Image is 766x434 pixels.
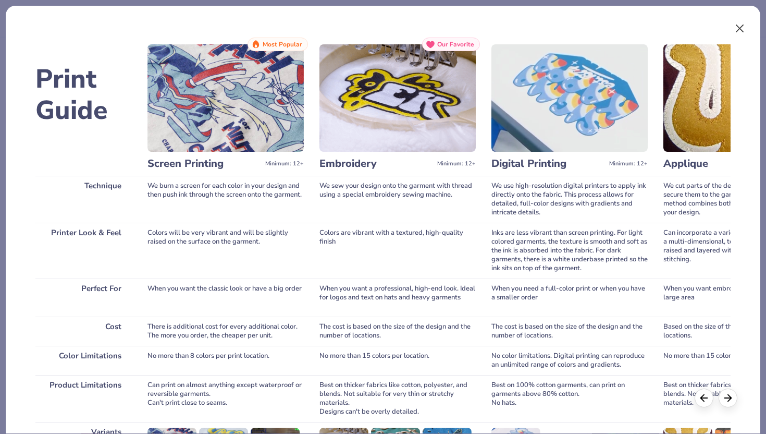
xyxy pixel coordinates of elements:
[147,279,304,317] div: When you want the classic look or have a big order
[730,19,750,39] button: Close
[491,44,648,152] img: Digital Printing
[491,157,605,171] h3: Digital Printing
[35,375,132,422] div: Product Limitations
[319,375,476,422] div: Best on thicker fabrics like cotton, polyester, and blends. Not suitable for very thin or stretch...
[491,176,648,223] div: We use high-resolution digital printers to apply ink directly onto the fabric. This process allow...
[147,44,304,152] img: Screen Printing
[319,317,476,346] div: The cost is based on the size of the design and the number of locations.
[265,160,304,167] span: Minimum: 12+
[319,223,476,279] div: Colors are vibrant with a textured, high-quality finish
[35,176,132,223] div: Technique
[319,176,476,223] div: We sew your design onto the garment with thread using a special embroidery sewing machine.
[319,44,476,152] img: Embroidery
[491,375,648,422] div: Best on 100% cotton garments, can print on garments above 80% cotton. No hats.
[319,157,433,171] h3: Embroidery
[147,346,304,375] div: No more than 8 colors per print location.
[491,346,648,375] div: No color limitations. Digital printing can reproduce an unlimited range of colors and gradients.
[35,279,132,317] div: Perfect For
[437,160,476,167] span: Minimum: 12+
[147,375,304,422] div: Can print on almost anything except waterproof or reversible garments. Can't print close to seams.
[35,64,132,126] h2: Print Guide
[147,176,304,223] div: We burn a screen for each color in your design and then push ink through the screen onto the garm...
[609,160,648,167] span: Minimum: 12+
[263,41,302,48] span: Most Popular
[147,317,304,346] div: There is additional cost for every additional color. The more you order, the cheaper per unit.
[35,346,132,375] div: Color Limitations
[35,317,132,346] div: Cost
[319,346,476,375] div: No more than 15 colors per location.
[437,41,474,48] span: Our Favorite
[491,279,648,317] div: When you need a full-color print or when you have a smaller order
[147,223,304,279] div: Colors will be very vibrant and will be slightly raised on the surface on the garment.
[319,279,476,317] div: When you want a professional, high-end look. Ideal for logos and text on hats and heavy garments
[491,223,648,279] div: Inks are less vibrant than screen printing. For light colored garments, the texture is smooth and...
[491,317,648,346] div: The cost is based on the size of the design and the number of locations.
[35,223,132,279] div: Printer Look & Feel
[147,157,261,171] h3: Screen Printing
